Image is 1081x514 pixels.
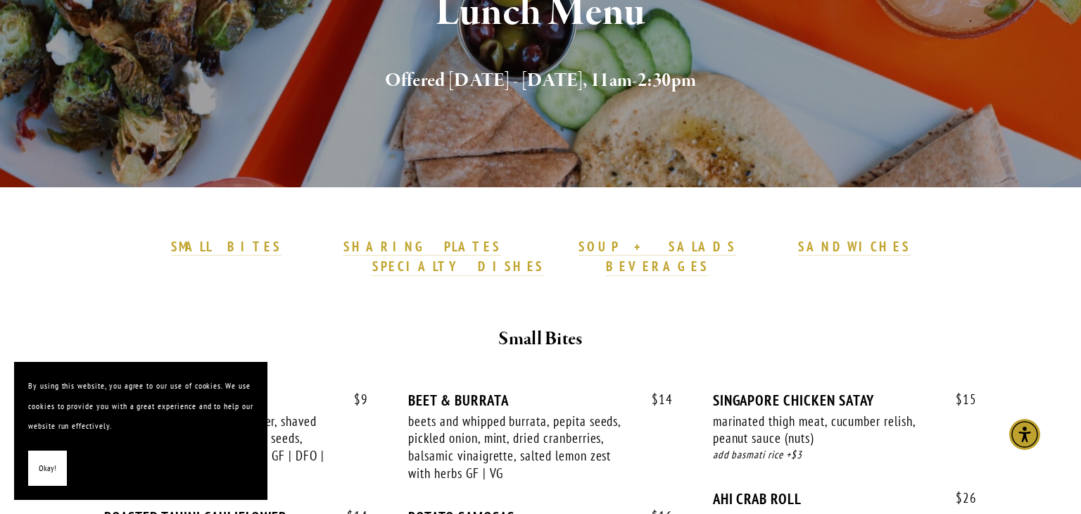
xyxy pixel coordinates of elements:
[343,238,501,256] a: SHARING PLATES
[39,458,56,479] span: Okay!
[408,413,632,482] div: beets and whipped burrata, pepita seeds, pickled onion, mint, dried cranberries, balsamic vinaigr...
[798,238,911,256] a: SANDWICHES
[713,413,937,447] div: marinated thigh meat, cucumber relish, peanut sauce (nuts)
[343,238,501,255] strong: SHARING PLATES
[171,238,282,256] a: SMALL BITES
[579,238,736,256] a: SOUP + SALADS
[171,238,282,255] strong: SMALL BITES
[956,489,963,506] span: $
[579,238,736,255] strong: SOUP + SALADS
[340,391,368,408] span: 9
[28,376,253,437] p: By using this website, you agree to our use of cookies. We use cookies to provide you with a grea...
[713,447,977,463] div: add basmati rice +$3
[713,391,977,409] div: SINGAPORE CHICKEN SATAY
[798,238,911,255] strong: SANDWICHES
[652,391,659,408] span: $
[354,391,361,408] span: $
[942,490,977,506] span: 26
[638,391,673,408] span: 14
[498,327,582,351] strong: Small Bites
[372,258,544,276] a: SPECIALTY DISHES
[606,258,709,275] strong: BEVERAGES
[956,391,963,408] span: $
[14,362,267,500] section: Cookie banner
[408,391,672,409] div: BEET & BURRATA
[130,66,951,96] h2: Offered [DATE] - [DATE], 11am-2:30pm
[606,258,709,276] a: BEVERAGES
[713,490,977,508] div: AHI CRAB ROLL
[1009,419,1040,450] div: Accessibility Menu
[372,258,544,275] strong: SPECIALTY DISHES
[28,451,67,487] button: Okay!
[942,391,977,408] span: 15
